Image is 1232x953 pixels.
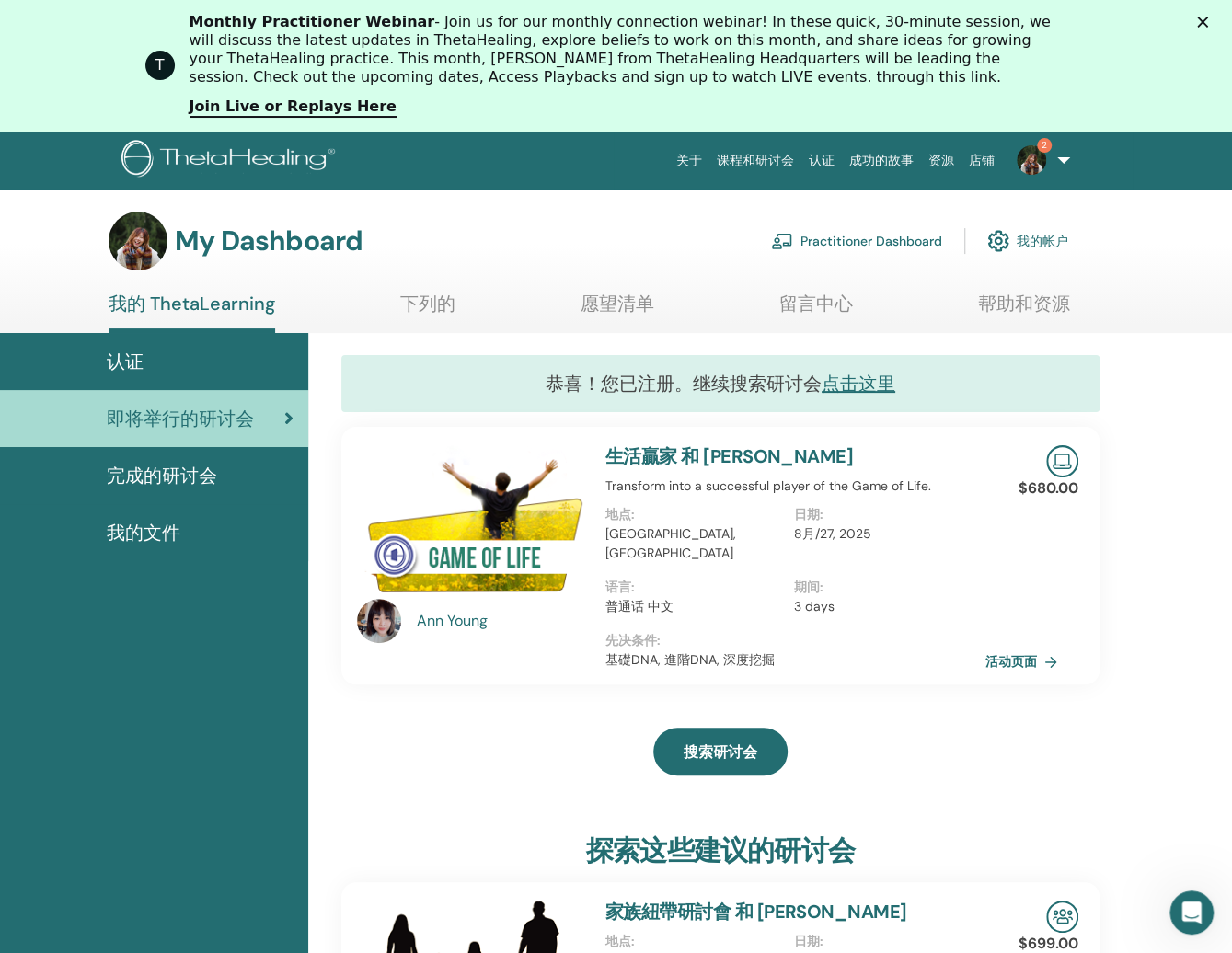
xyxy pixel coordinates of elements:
a: 留言中心 [779,293,853,328]
a: 生活贏家 和 [PERSON_NAME] [605,444,853,468]
p: 日期 : [794,932,972,951]
div: 恭喜！您已注册。继续搜索研讨会 [341,355,1100,412]
a: 愿望清单 [581,293,654,328]
a: 家族紐帶研討會 和 [PERSON_NAME] [605,900,907,924]
p: 日期 : [794,505,972,524]
p: 语言 : [605,578,783,597]
img: cog.svg [987,225,1009,257]
p: 地点 : [605,932,783,951]
h3: 探索这些建议的研讨会 [586,834,855,867]
a: 成功的故事 [842,144,921,178]
img: chalkboard-teacher.svg [771,233,793,249]
a: 活动页面 [985,648,1065,675]
h3: My Dashboard [175,224,363,258]
p: 8月/27, 2025 [794,524,972,544]
p: 期间 : [794,578,972,597]
span: 认证 [107,348,144,375]
span: 我的文件 [107,519,180,546]
b: Monthly Practitioner Webinar [190,13,435,30]
p: Transform into a successful player of the Game of Life. [605,476,983,496]
a: 资源 [921,144,961,178]
a: 我的帐户 [987,221,1068,261]
p: 先决条件 : [605,631,983,650]
div: 关闭 [1197,17,1215,28]
a: 下列的 [400,293,455,328]
span: 2 [1037,138,1052,153]
a: Join Live or Replays Here [190,98,397,118]
img: default.jpg [109,212,167,270]
p: $680.00 [1019,477,1078,499]
img: 生活贏家 [357,445,583,604]
a: Ann Young [417,610,587,632]
p: 基礎DNA, 進階DNA, 深度挖掘 [605,650,983,670]
img: In-Person Seminar [1046,901,1078,933]
div: Profile image for ThetaHealing [145,51,175,80]
div: - Join us for our monthly connection webinar! In these quick, 30-minute session, we will discuss ... [190,13,1058,86]
a: 帮助和资源 [978,293,1070,328]
p: 普通话 中文 [605,597,783,616]
a: 我的 ThetaLearning [109,293,275,333]
p: 3 days [794,597,972,616]
a: 关于 [669,144,709,178]
span: 搜索研讨会 [684,742,757,762]
a: 2 [1002,131,1077,189]
a: 课程和研讨会 [709,144,801,178]
p: [GEOGRAPHIC_DATA], [GEOGRAPHIC_DATA] [605,524,783,563]
a: Practitioner Dashboard [771,221,942,261]
span: 即将举行的研讨会 [107,405,254,432]
a: 店铺 [961,144,1002,178]
a: 认证 [801,144,842,178]
img: Live Online Seminar [1046,445,1078,477]
img: default.jpg [357,599,401,643]
iframe: Intercom live chat [1169,890,1214,935]
img: logo.png [121,140,341,181]
a: 搜索研讨会 [653,728,788,775]
img: default.jpg [1017,145,1046,175]
p: 地点 : [605,505,783,524]
a: 点击这里 [822,372,895,396]
span: 完成的研讨会 [107,462,217,489]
